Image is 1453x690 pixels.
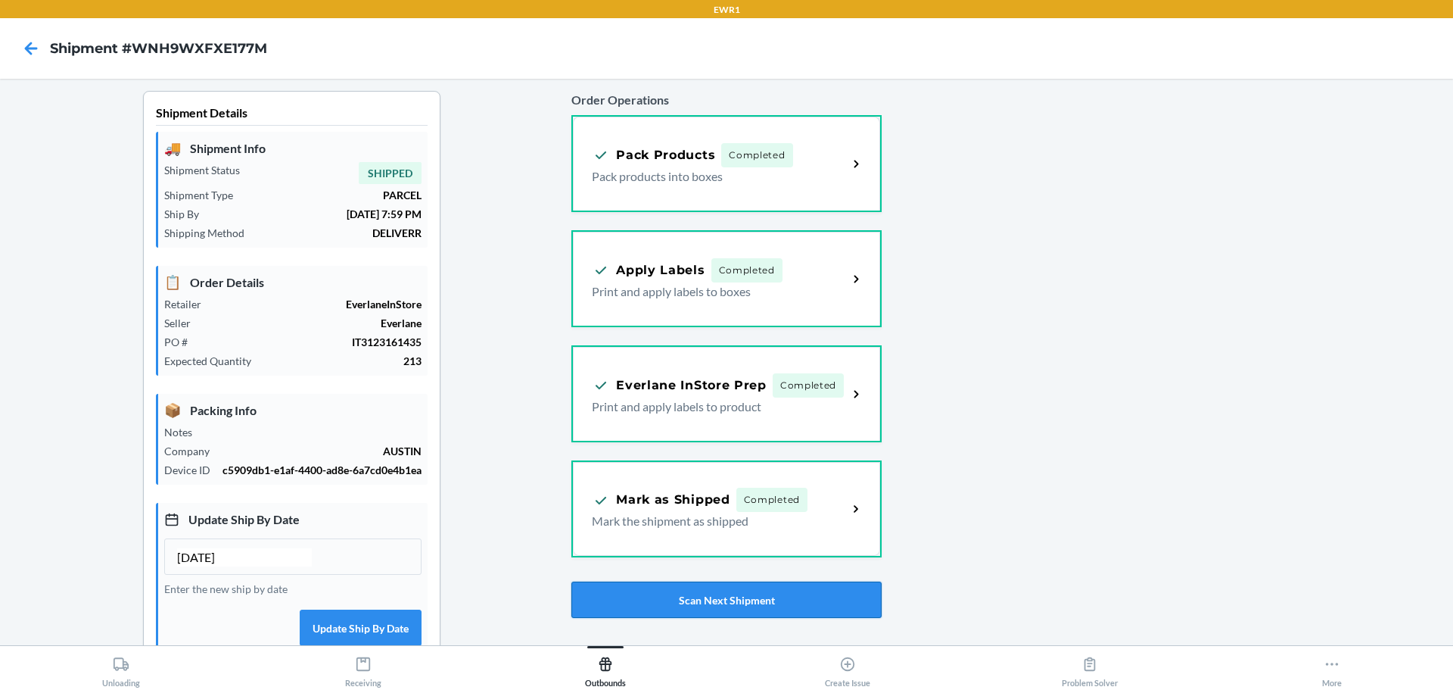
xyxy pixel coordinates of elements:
[213,296,422,312] p: EverlaneInStore
[711,258,783,283] span: Completed
[164,581,422,597] p: Enter the new ship by date
[164,225,257,241] p: Shipping Method
[571,230,882,327] a: Apply LabelsCompletedPrint and apply labels to boxes
[203,315,422,331] p: Everlane
[1211,646,1453,688] button: More
[359,162,422,184] span: SHIPPED
[164,424,204,440] p: Notes
[571,345,882,442] a: Everlane InStore PrepCompletedPrint and apply labels to product
[825,650,870,688] div: Create Issue
[177,548,312,567] input: MM/DD/YYYY
[245,187,422,203] p: PARCEL
[257,225,422,241] p: DELIVERR
[164,272,181,292] span: 📋
[592,491,730,510] div: Mark as Shipped
[345,650,381,688] div: Receiving
[164,272,422,292] p: Order Details
[164,296,213,312] p: Retailer
[211,206,422,222] p: [DATE] 7:59 PM
[222,462,422,478] p: c5909db1-e1af-4400-ad8e-6a7cd0e4b1ea
[164,443,222,459] p: Company
[164,315,203,331] p: Seller
[592,283,835,301] p: Print and apply labels to boxes
[721,143,792,167] span: Completed
[592,261,705,279] div: Apply Labels
[592,167,835,186] p: Pack products into boxes
[571,115,882,212] a: Pack ProductsCompletedPack products into boxes
[300,610,422,646] button: Update Ship By Date
[222,443,422,459] p: AUSTIN
[200,334,422,350] p: IT3123161435
[1322,650,1342,688] div: More
[726,646,969,688] button: Create Issue
[773,373,844,398] span: Completed
[571,91,882,109] p: Order Operations
[571,461,882,557] a: Mark as ShippedCompletedMark the shipment as shipped
[592,376,767,395] div: Everlane InStore Prep
[592,512,835,530] p: Mark the shipment as shipped
[969,646,1211,688] button: Problem Solver
[736,488,807,512] span: Completed
[1062,650,1118,688] div: Problem Solver
[592,145,715,164] div: Pack Products
[164,162,252,178] p: Shipment Status
[585,650,626,688] div: Outbounds
[714,3,740,17] p: EWR1
[484,646,726,688] button: Outbounds
[164,334,200,350] p: PO #
[164,400,422,420] p: Packing Info
[164,353,263,369] p: Expected Quantity
[164,509,422,529] p: Update Ship By Date
[156,104,428,126] p: Shipment Details
[164,462,222,478] p: Device ID
[263,353,422,369] p: 213
[164,206,211,222] p: Ship By
[164,187,245,203] p: Shipment Type
[164,138,422,158] p: Shipment Info
[102,650,140,688] div: Unloading
[50,39,267,58] h4: Shipment #WNH9WXFXE177M
[571,582,882,618] button: Scan Next Shipment
[164,400,181,420] span: 📦
[164,138,181,158] span: 🚚
[592,398,835,416] p: Print and apply labels to product
[242,646,484,688] button: Receiving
